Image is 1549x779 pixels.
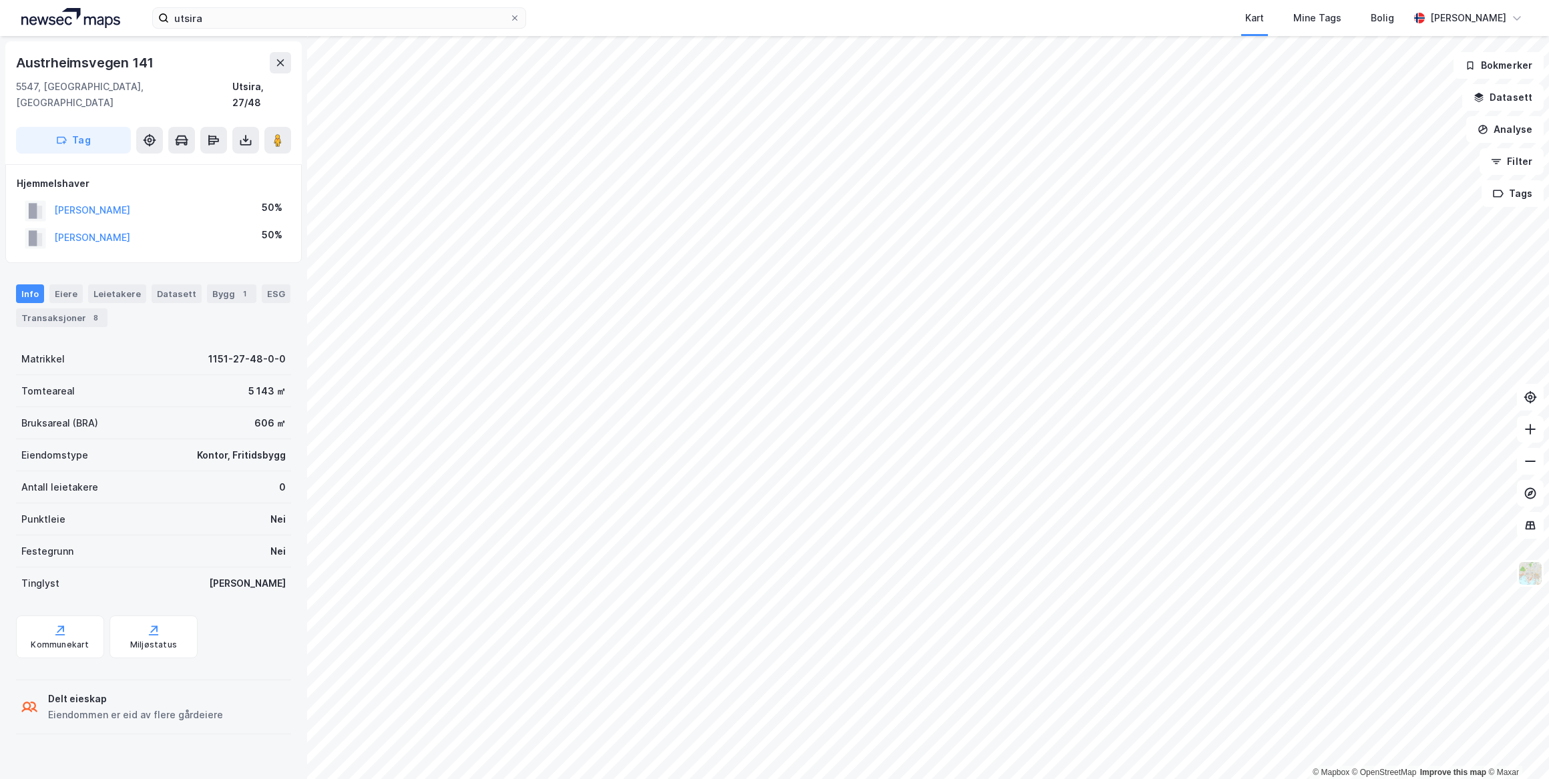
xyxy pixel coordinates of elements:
[130,639,177,650] div: Miljøstatus
[21,415,98,431] div: Bruksareal (BRA)
[262,200,282,216] div: 50%
[1462,84,1544,111] button: Datasett
[209,575,286,591] div: [PERSON_NAME]
[21,575,59,591] div: Tinglyst
[262,227,282,243] div: 50%
[262,284,290,303] div: ESG
[238,287,251,300] div: 1
[1480,148,1544,175] button: Filter
[1482,715,1549,779] iframe: Chat Widget
[1454,52,1544,79] button: Bokmerker
[1352,768,1417,777] a: OpenStreetMap
[16,127,131,154] button: Tag
[89,311,102,324] div: 8
[16,284,44,303] div: Info
[1430,10,1506,26] div: [PERSON_NAME]
[1482,180,1544,207] button: Tags
[254,415,286,431] div: 606 ㎡
[152,284,202,303] div: Datasett
[208,351,286,367] div: 1151-27-48-0-0
[21,511,65,527] div: Punktleie
[16,308,107,327] div: Transaksjoner
[248,383,286,399] div: 5 143 ㎡
[48,691,223,707] div: Delt eieskap
[16,79,232,111] div: 5547, [GEOGRAPHIC_DATA], [GEOGRAPHIC_DATA]
[21,479,98,495] div: Antall leietakere
[169,8,509,28] input: Søk på adresse, matrikkel, gårdeiere, leietakere eller personer
[207,284,256,303] div: Bygg
[16,52,156,73] div: Austrheimsvegen 141
[21,543,73,559] div: Festegrunn
[48,707,223,723] div: Eiendommen er eid av flere gårdeiere
[21,383,75,399] div: Tomteareal
[270,543,286,559] div: Nei
[1293,10,1341,26] div: Mine Tags
[1482,715,1549,779] div: Kontrollprogram for chat
[21,447,88,463] div: Eiendomstype
[1466,116,1544,143] button: Analyse
[1420,768,1486,777] a: Improve this map
[279,479,286,495] div: 0
[1518,561,1543,586] img: Z
[21,351,65,367] div: Matrikkel
[88,284,146,303] div: Leietakere
[49,284,83,303] div: Eiere
[270,511,286,527] div: Nei
[21,8,120,28] img: logo.a4113a55bc3d86da70a041830d287a7e.svg
[197,447,286,463] div: Kontor, Fritidsbygg
[1371,10,1394,26] div: Bolig
[1245,10,1264,26] div: Kart
[17,176,290,192] div: Hjemmelshaver
[1313,768,1349,777] a: Mapbox
[31,639,89,650] div: Kommunekart
[232,79,291,111] div: Utsira, 27/48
